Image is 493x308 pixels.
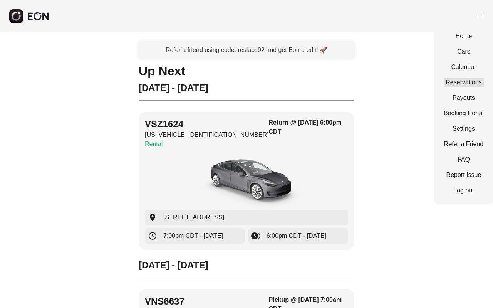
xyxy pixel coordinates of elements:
[444,170,484,180] a: Report Issue
[139,82,354,94] h2: [DATE] - [DATE]
[189,152,304,210] img: car
[251,231,260,241] span: browse_gallery
[139,42,354,59] a: Refer a friend using code: reslabs92 and get Eon credit! 🚀
[139,112,354,250] button: VSZ1624[US_VEHICLE_IDENTIFICATION_NUMBER]RentalReturn @ [DATE] 6:00pm CDTcar[STREET_ADDRESS]7:00p...
[145,130,269,140] p: [US_VEHICLE_IDENTIFICATION_NUMBER]
[444,62,484,72] a: Calendar
[444,78,484,87] a: Reservations
[145,118,269,130] h2: VSZ1624
[444,93,484,103] a: Payouts
[444,47,484,56] a: Cars
[267,231,326,241] span: 6:00pm CDT - [DATE]
[444,140,484,149] a: Refer a Friend
[148,213,157,222] span: location_on
[163,231,223,241] span: 7:00pm CDT - [DATE]
[145,295,269,308] h2: VNS6637
[444,32,484,41] a: Home
[145,140,269,149] p: Rental
[475,10,484,20] span: menu
[163,213,224,222] span: [STREET_ADDRESS]
[444,124,484,133] a: Settings
[444,155,484,164] a: FAQ
[444,186,484,195] a: Log out
[444,109,484,118] a: Booking Portal
[148,231,157,241] span: schedule
[139,259,354,271] h2: [DATE] - [DATE]
[139,66,354,76] h1: Up Next
[269,118,348,136] h3: Return @ [DATE] 6:00pm CDT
